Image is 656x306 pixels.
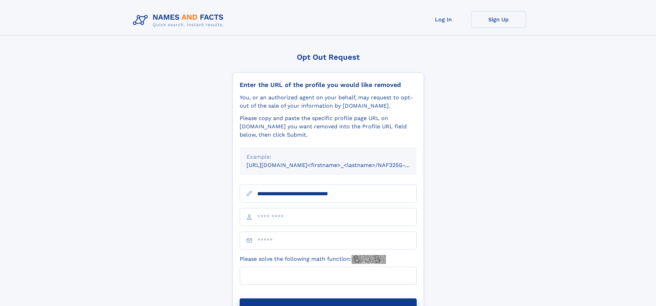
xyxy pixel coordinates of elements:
div: Enter the URL of the profile you would like removed [240,81,417,89]
div: Example: [247,153,410,161]
small: [URL][DOMAIN_NAME]<firstname>_<lastname>/NAF325G-xxxxxxxx [247,162,430,168]
div: Please copy and paste the specific profile page URL on [DOMAIN_NAME] you want removed into the Pr... [240,114,417,139]
a: Log In [416,11,471,28]
div: Opt Out Request [232,53,424,61]
img: Logo Names and Facts [130,11,229,30]
a: Sign Up [471,11,526,28]
div: You, or an authorized agent on your behalf, may request to opt-out of the sale of your informatio... [240,93,417,110]
label: Please solve the following math function: [240,255,386,264]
